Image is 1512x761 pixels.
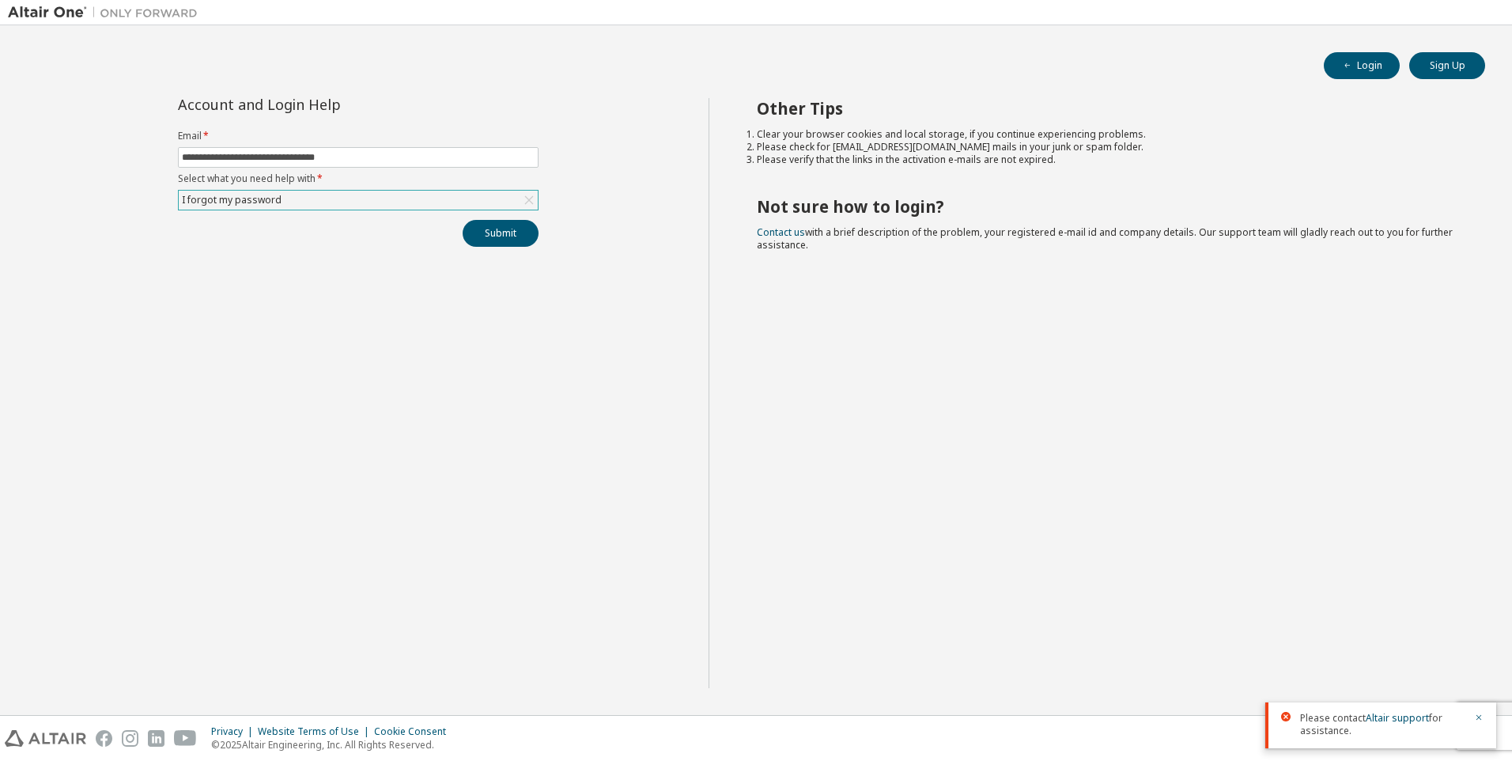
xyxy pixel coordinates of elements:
div: Privacy [211,725,258,738]
img: instagram.svg [122,730,138,747]
button: Submit [463,220,539,247]
a: Altair support [1366,711,1429,725]
div: Account and Login Help [178,98,467,111]
img: linkedin.svg [148,730,164,747]
img: Altair One [8,5,206,21]
p: © 2025 Altair Engineering, Inc. All Rights Reserved. [211,738,455,752]
label: Email [178,130,539,142]
img: altair_logo.svg [5,730,86,747]
h2: Not sure how to login? [757,196,1457,217]
a: Contact us [757,225,805,239]
img: youtube.svg [174,730,197,747]
li: Please check for [EMAIL_ADDRESS][DOMAIN_NAME] mails in your junk or spam folder. [757,141,1457,153]
div: Website Terms of Use [258,725,374,738]
div: I forgot my password [180,191,284,209]
label: Select what you need help with [178,172,539,185]
div: Cookie Consent [374,725,455,738]
button: Sign Up [1409,52,1485,79]
li: Clear your browser cookies and local storage, if you continue experiencing problems. [757,128,1457,141]
li: Please verify that the links in the activation e-mails are not expired. [757,153,1457,166]
div: I forgot my password [179,191,538,210]
h2: Other Tips [757,98,1457,119]
span: with a brief description of the problem, your registered e-mail id and company details. Our suppo... [757,225,1453,252]
span: Please contact for assistance. [1300,712,1465,737]
img: facebook.svg [96,730,112,747]
button: Login [1324,52,1400,79]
